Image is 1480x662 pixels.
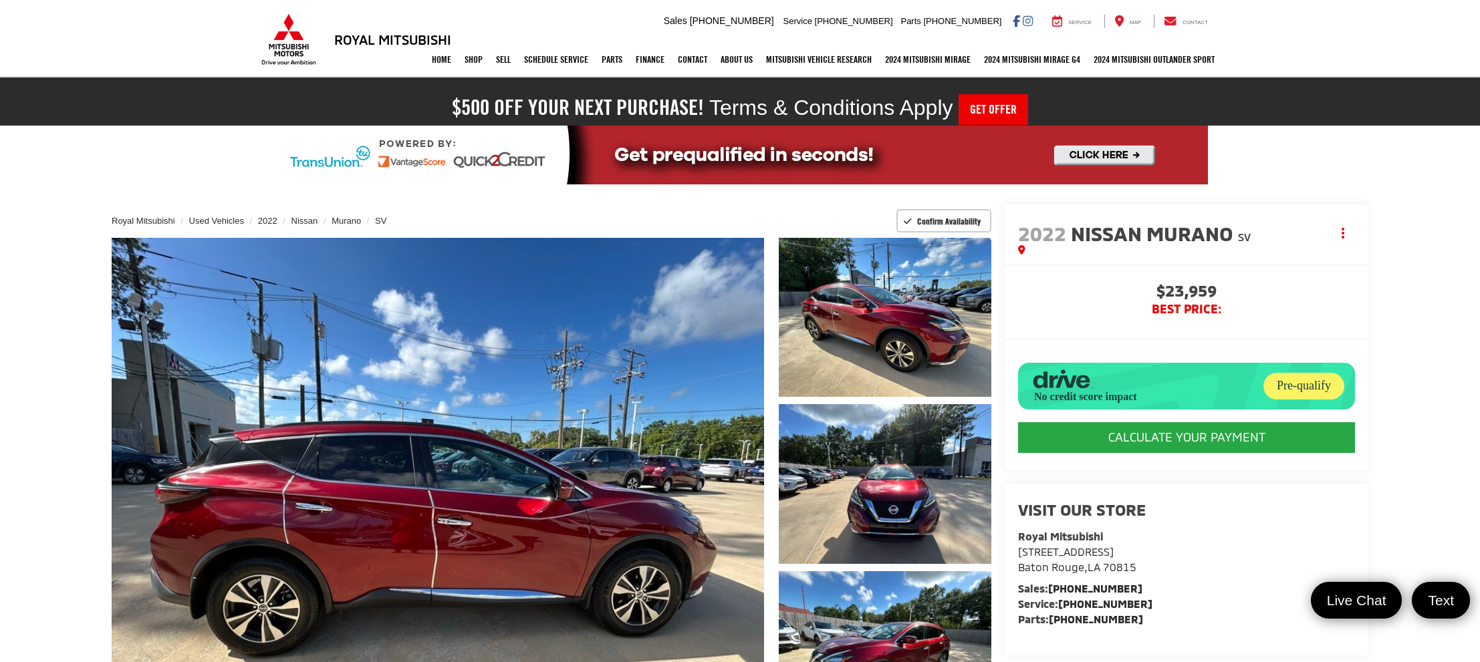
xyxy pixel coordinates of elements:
[334,32,451,47] h3: Royal Mitsubishi
[1087,43,1221,76] a: 2024 Mitsubishi Outlander SPORT
[709,96,953,120] span: Terms & Conditions Apply
[923,16,1001,26] span: [PHONE_NUMBER]
[1018,530,1103,542] strong: Royal Mitsubishi
[1104,15,1151,28] a: Map
[671,43,714,76] a: Contact
[1018,545,1114,558] span: [STREET_ADDRESS]
[452,98,704,117] h2: $500 off your next purchase!
[714,43,759,76] a: About Us
[1018,597,1152,610] strong: Service:
[629,43,671,76] a: Finance
[1058,597,1152,610] a: [PHONE_NUMBER]
[1018,545,1136,573] a: [STREET_ADDRESS] Baton Rouge,LA 70815
[690,15,774,26] span: [PHONE_NUMBER]
[1071,221,1238,245] span: Nissan Murano
[917,216,981,226] span: Confirm Availability
[776,236,993,399] img: 2022 Nissan Murano SV
[489,43,517,76] a: Sell
[664,15,687,26] span: Sales
[878,43,977,76] a: 2024 Mitsubishi Mirage
[1018,560,1084,573] span: Baton Rouge
[1018,221,1066,245] span: 2022
[1332,222,1355,245] button: Actions
[1311,582,1402,619] a: Live Chat
[1103,560,1136,573] span: 70815
[259,13,319,65] img: Mitsubishi
[1018,422,1355,453] : CALCULATE YOUR PAYMENT
[112,216,175,226] a: Royal Mitsubishi
[1412,582,1470,619] a: Text
[425,43,458,76] a: Home
[517,43,595,76] a: Schedule Service: Opens in a new tab
[595,43,629,76] a: Parts: Opens in a new tab
[1018,582,1142,595] strong: Sales:
[1130,19,1141,25] span: Map
[776,403,993,566] img: 2022 Nissan Murano SV
[291,216,318,226] a: Nissan
[189,216,244,226] a: Used Vehicles
[779,404,991,564] a: Expand Photo 2
[1023,15,1033,26] a: Instagram: Click to visit our Instagram page
[1042,15,1102,28] a: Service
[332,216,361,226] a: Murano
[959,94,1028,125] a: Get Offer
[1068,19,1092,25] span: Service
[977,43,1087,76] a: 2024 Mitsubishi Mirage G4
[1018,560,1136,573] span: ,
[1018,613,1143,625] strong: Parts:
[1018,501,1355,518] h2: Visit our Store
[458,43,489,76] a: Shop
[896,209,992,232] button: Confirm Availability
[1018,283,1355,303] span: $23,959
[1320,591,1393,609] span: Live Chat
[1088,560,1100,573] span: LA
[1421,591,1461,609] span: Text
[1018,303,1355,316] span: BEST PRICE:
[759,43,878,76] a: Mitsubishi Vehicle Research
[783,16,812,26] span: Service
[1013,15,1020,26] a: Facebook: Click to visit our Facebook page
[1049,613,1143,625] a: [PHONE_NUMBER]
[272,126,1208,184] img: Quick2Credit
[1183,19,1208,25] span: Contact
[1048,582,1142,595] a: [PHONE_NUMBER]
[258,216,277,226] a: 2022
[900,16,920,26] span: Parts
[375,216,386,226] a: SV
[815,16,893,26] span: [PHONE_NUMBER]
[1154,15,1218,28] a: Contact
[1238,230,1251,243] span: SV
[779,238,991,397] a: Expand Photo 1
[1342,228,1344,238] span: dropdown dots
